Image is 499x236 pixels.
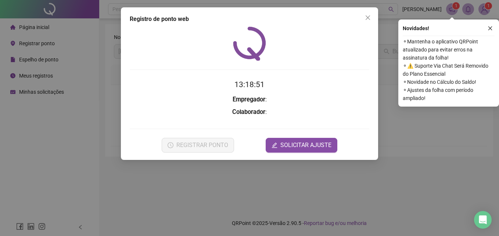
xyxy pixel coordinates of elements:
[233,26,266,61] img: QRPoint
[266,138,337,153] button: editSOLICITAR AJUSTE
[488,26,493,31] span: close
[130,95,369,104] h3: :
[272,142,277,148] span: edit
[403,62,495,78] span: ⚬ ⚠️ Suporte Via Chat Será Removido do Plano Essencial
[130,107,369,117] h3: :
[365,15,371,21] span: close
[234,80,265,89] time: 13:18:51
[403,37,495,62] span: ⚬ Mantenha o aplicativo QRPoint atualizado para evitar erros na assinatura da folha!
[474,211,492,229] div: Open Intercom Messenger
[403,78,495,86] span: ⚬ Novidade no Cálculo do Saldo!
[233,96,265,103] strong: Empregador
[162,138,234,153] button: REGISTRAR PONTO
[362,12,374,24] button: Close
[403,24,429,32] span: Novidades !
[130,15,369,24] div: Registro de ponto web
[232,108,265,115] strong: Colaborador
[403,86,495,102] span: ⚬ Ajustes da folha com período ampliado!
[280,141,331,150] span: SOLICITAR AJUSTE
